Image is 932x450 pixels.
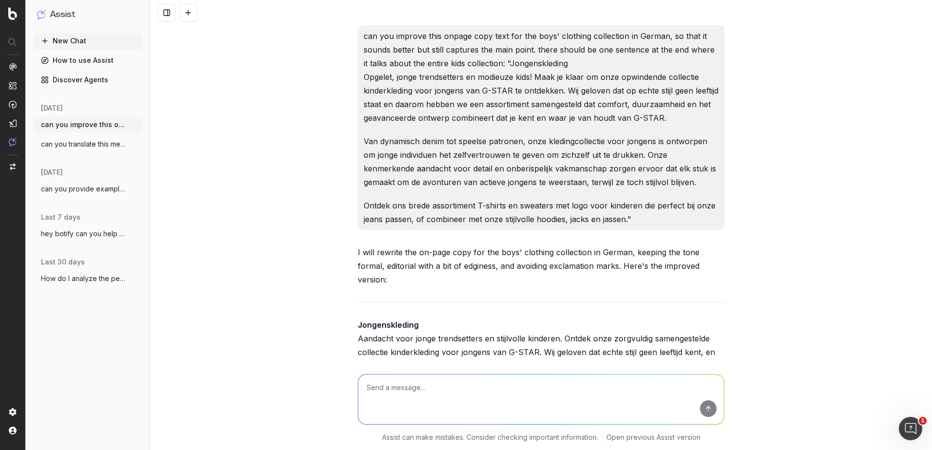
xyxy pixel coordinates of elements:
img: Assist [37,10,46,19]
p: Aandacht voor jonge trendsetters en stijlvolle kinderen. Ontdek onze zorgvuldig samengestelde col... [358,318,724,386]
button: Assist [37,8,138,21]
p: Assist can make mistakes. Consider checking important information. [382,432,598,442]
a: Open previous Assist version [606,432,700,442]
p: Ontdek ons brede assortiment T-shirts en sweaters met logo voor kinderen die perfect bij onze jea... [364,199,718,226]
img: Setting [9,408,17,416]
span: hey botify can you help me translate thi [41,229,127,239]
span: can you improve this onpage copy text fo [41,120,127,130]
span: can you translate this meta title and de [41,139,127,149]
button: How do I analyze the performance of cert [33,271,142,286]
img: Switch project [10,163,16,170]
span: last 7 days [41,212,80,222]
strong: Jongenskleding [358,320,419,330]
span: [DATE] [41,168,63,177]
span: 1 [919,417,927,425]
img: Intelligence [9,81,17,90]
button: can you provide examples or suggestions [33,181,142,197]
button: can you translate this meta title and de [33,136,142,152]
img: Assist [9,138,17,146]
h1: Assist [50,8,75,21]
span: last 30 days [41,257,85,267]
button: hey botify can you help me translate thi [33,226,142,242]
span: can you provide examples or suggestions [41,184,127,194]
p: can you improve this onpage copy text for the boys' clothing collection in German, so that it sou... [364,29,718,125]
p: Van dynamisch denim tot speelse patronen, onze kledingcollectie voor jongens is ontworpen om jong... [364,134,718,189]
img: My account [9,427,17,434]
p: I will rewrite the on-page copy for the boys' clothing collection in German, keeping the tone for... [358,245,724,286]
button: New Chat [33,33,142,49]
a: How to use Assist [33,53,142,68]
img: Studio [9,119,17,127]
iframe: Intercom live chat [899,417,922,440]
img: Analytics [9,63,17,71]
a: Discover Agents [33,72,142,88]
span: [DATE] [41,103,63,113]
img: Activation [9,100,17,109]
img: Botify logo [8,7,17,20]
button: can you improve this onpage copy text fo [33,117,142,132]
span: How do I analyze the performance of cert [41,274,127,283]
